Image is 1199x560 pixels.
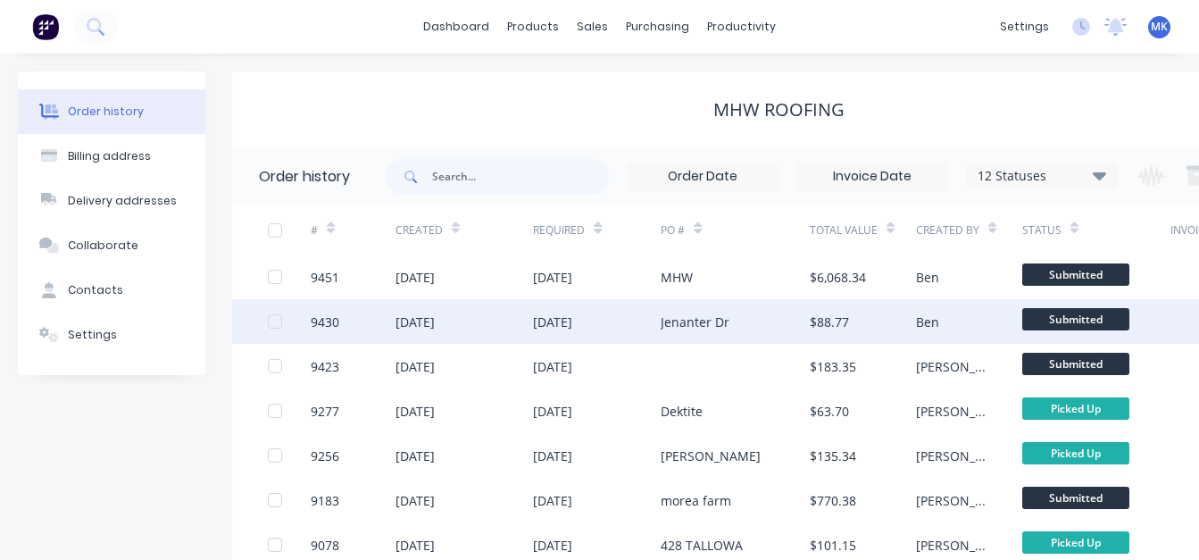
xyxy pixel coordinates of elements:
[1022,263,1129,286] span: Submitted
[311,205,396,255] div: #
[661,313,729,331] div: Jenanter Dr
[68,327,117,343] div: Settings
[18,179,205,223] button: Delivery addresses
[713,99,845,121] div: MHW Roofing
[797,163,947,190] input: Invoice Date
[967,166,1117,186] div: 12 Statuses
[628,163,778,190] input: Order Date
[1022,531,1129,554] span: Picked Up
[916,313,939,331] div: Ben
[1022,442,1129,464] span: Picked Up
[311,402,339,421] div: 9277
[1022,353,1129,375] span: Submitted
[916,205,1022,255] div: Created By
[1022,205,1171,255] div: Status
[533,536,572,555] div: [DATE]
[661,447,761,465] div: [PERSON_NAME]
[916,357,987,376] div: [PERSON_NAME]
[68,238,138,254] div: Collaborate
[661,205,810,255] div: PO #
[396,313,435,331] div: [DATE]
[916,222,979,238] div: Created By
[810,447,856,465] div: $135.34
[311,268,339,287] div: 9451
[311,357,339,376] div: 9423
[311,222,318,238] div: #
[533,222,585,238] div: Required
[414,13,498,40] a: dashboard
[432,159,609,195] input: Search...
[396,447,435,465] div: [DATE]
[533,402,572,421] div: [DATE]
[68,104,144,120] div: Order history
[661,491,731,510] div: morea farm
[810,402,849,421] div: $63.70
[68,148,151,164] div: Billing address
[311,313,339,331] div: 9430
[810,205,916,255] div: Total Value
[533,313,572,331] div: [DATE]
[1022,487,1129,509] span: Submitted
[661,222,685,238] div: PO #
[661,536,743,555] div: 428 TALLOWA
[32,13,59,40] img: Factory
[18,268,205,313] button: Contacts
[533,447,572,465] div: [DATE]
[396,205,534,255] div: Created
[1022,222,1062,238] div: Status
[698,13,785,40] div: productivity
[810,313,849,331] div: $88.77
[916,268,939,287] div: Ben
[396,268,435,287] div: [DATE]
[661,268,693,287] div: MHW
[916,402,987,421] div: [PERSON_NAME]
[617,13,698,40] div: purchasing
[1151,19,1168,35] span: MK
[810,357,856,376] div: $183.35
[533,268,572,287] div: [DATE]
[916,491,987,510] div: [PERSON_NAME]
[396,357,435,376] div: [DATE]
[991,13,1058,40] div: settings
[810,536,856,555] div: $101.15
[810,491,856,510] div: $770.38
[68,193,177,209] div: Delivery addresses
[916,447,987,465] div: [PERSON_NAME]
[533,205,661,255] div: Required
[18,313,205,357] button: Settings
[1022,308,1129,330] span: Submitted
[311,447,339,465] div: 9256
[18,223,205,268] button: Collaborate
[810,222,878,238] div: Total Value
[533,491,572,510] div: [DATE]
[396,536,435,555] div: [DATE]
[311,536,339,555] div: 9078
[396,491,435,510] div: [DATE]
[68,282,123,298] div: Contacts
[810,268,866,287] div: $6,068.34
[396,402,435,421] div: [DATE]
[396,222,443,238] div: Created
[18,134,205,179] button: Billing address
[916,536,987,555] div: [PERSON_NAME]
[498,13,568,40] div: products
[568,13,617,40] div: sales
[1022,397,1129,420] span: Picked Up
[18,89,205,134] button: Order history
[661,402,703,421] div: Dektite
[533,357,572,376] div: [DATE]
[311,491,339,510] div: 9183
[259,166,350,188] div: Order history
